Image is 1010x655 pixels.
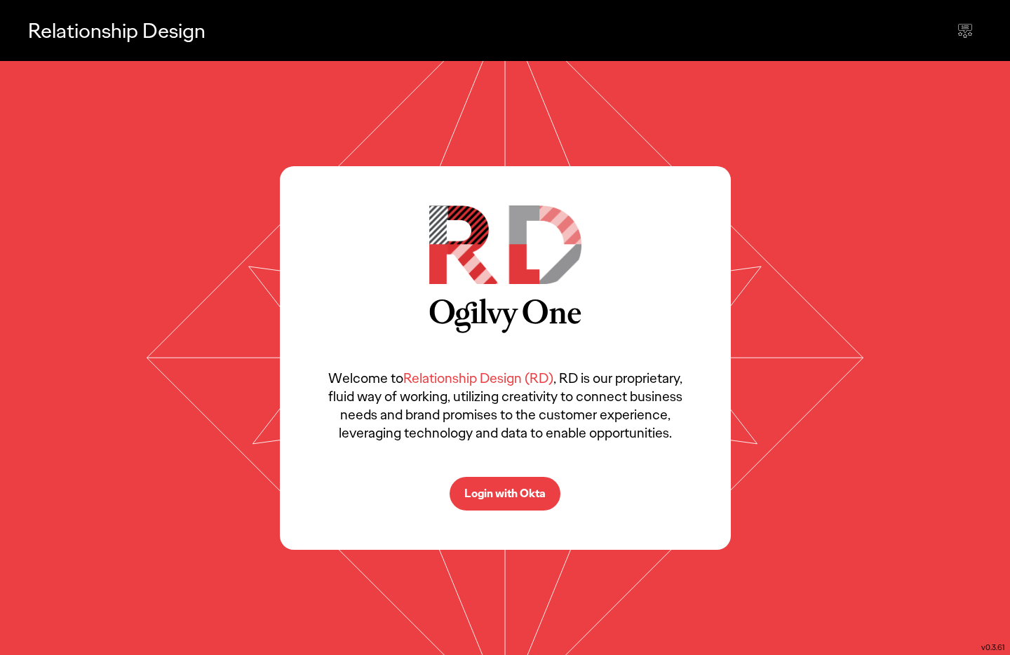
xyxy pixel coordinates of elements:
[322,369,689,442] p: Welcome to , RD is our proprietary, fluid way of working, utilizing creativity to connect busines...
[948,14,982,48] div: Send feedback
[403,369,553,387] span: Relationship Design (RD)
[429,205,581,284] img: RD Logo
[464,488,546,499] p: Login with Okta
[450,477,560,511] button: Login with Okta
[28,16,206,45] p: Relationship Design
